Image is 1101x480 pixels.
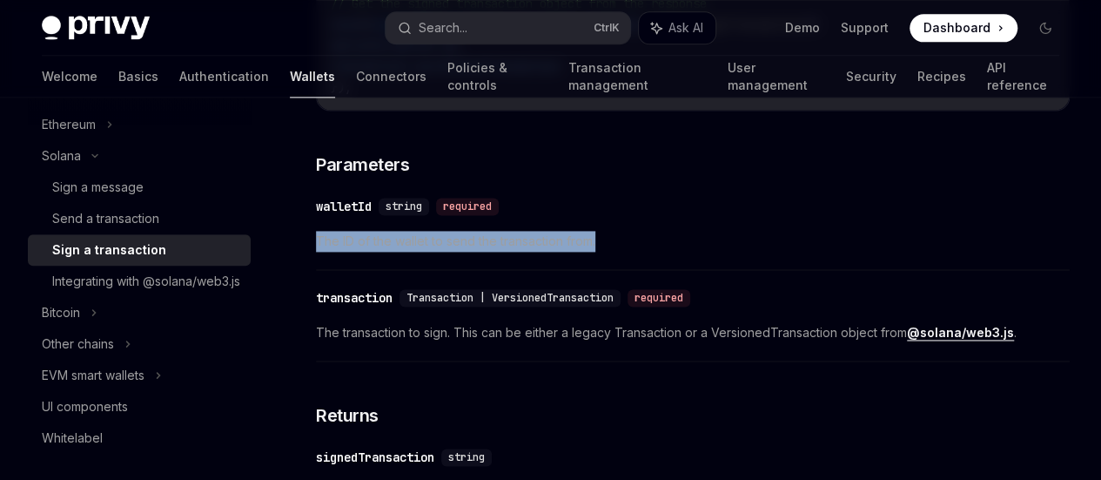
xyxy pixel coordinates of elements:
[52,208,159,229] div: Send a transaction
[668,19,703,37] span: Ask AI
[448,450,485,464] span: string
[28,266,251,297] a: Integrating with @solana/web3.js
[42,365,144,386] div: EVM smart wallets
[52,177,144,198] div: Sign a message
[386,12,630,44] button: Search...CtrlK
[28,423,251,454] a: Whitelabel
[42,302,80,323] div: Bitcoin
[628,289,690,307] div: required
[916,56,965,98] a: Recipes
[52,271,240,292] div: Integrating with @solana/web3.js
[986,56,1059,98] a: API reference
[42,396,128,417] div: UI components
[28,172,251,203] a: Sign a message
[316,289,393,307] div: transaction
[568,56,707,98] a: Transaction management
[316,198,372,215] div: walletId
[42,145,81,166] div: Solana
[28,391,251,423] a: UI components
[28,203,251,234] a: Send a transaction
[419,17,467,38] div: Search...
[42,16,150,40] img: dark logo
[316,322,1070,343] span: The transaction to sign. This can be either a legacy Transaction or a VersionedTransaction object...
[923,19,990,37] span: Dashboard
[907,325,1014,341] a: @solana/web3.js
[386,199,422,213] span: string
[316,152,409,177] span: Parameters
[118,56,158,98] a: Basics
[727,56,825,98] a: User management
[316,403,379,428] span: Returns
[447,56,547,98] a: Policies & controls
[785,19,820,37] a: Demo
[52,240,166,260] div: Sign a transaction
[356,56,426,98] a: Connectors
[436,198,499,215] div: required
[316,231,1070,252] span: The ID of the wallet to send the transaction from.
[42,428,103,449] div: Whitelabel
[290,56,335,98] a: Wallets
[406,291,614,305] span: Transaction | VersionedTransaction
[910,14,1017,42] a: Dashboard
[639,12,715,44] button: Ask AI
[28,234,251,266] a: Sign a transaction
[1031,14,1059,42] button: Toggle dark mode
[316,449,434,466] div: signedTransaction
[841,19,889,37] a: Support
[42,56,97,98] a: Welcome
[42,334,114,355] div: Other chains
[179,56,269,98] a: Authentication
[846,56,896,98] a: Security
[594,21,620,35] span: Ctrl K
